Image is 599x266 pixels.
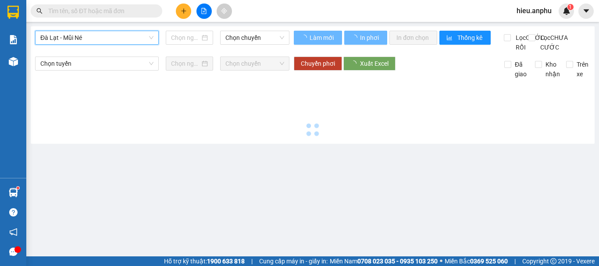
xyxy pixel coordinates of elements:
img: solution-icon [9,35,18,44]
input: Chọn ngày [171,33,200,43]
button: aim [217,4,232,19]
span: Lọc CHƯA CƯỚC [537,33,569,52]
span: Cung cấp máy in - giấy in: [259,256,328,266]
span: hieu.anphu [510,5,559,16]
span: Chọn chuyến [225,31,284,44]
span: notification [9,228,18,236]
span: question-circle [9,208,18,216]
span: file-add [201,8,207,14]
span: search [36,8,43,14]
button: bar-chartThống kê [439,31,491,45]
span: plus [181,8,187,14]
span: | [514,256,516,266]
span: Thống kê [457,33,484,43]
strong: 0708 023 035 - 0935 103 250 [357,258,438,265]
strong: 0369 525 060 [470,258,508,265]
strong: 1900 633 818 [207,258,245,265]
input: Chọn ngày [171,59,200,68]
sup: 1 [17,187,19,189]
span: 1 [569,4,572,10]
button: Chuyển phơi [294,57,342,71]
input: Tìm tên, số ĐT hoặc mã đơn [48,6,152,16]
span: aim [221,8,227,14]
span: Đã giao [511,60,530,79]
span: loading [301,35,308,41]
span: ⚪️ [440,259,442,263]
button: Làm mới [294,31,342,45]
span: Lọc CƯỚC RỒI [512,33,546,52]
img: icon-new-feature [563,7,570,15]
span: Trên xe [573,60,592,79]
span: Hỗ trợ kỹ thuật: [164,256,245,266]
span: In phơi [360,33,380,43]
span: loading [351,35,359,41]
sup: 1 [567,4,574,10]
img: logo-vxr [7,6,19,19]
span: Miền Bắc [445,256,508,266]
button: In phơi [344,31,387,45]
span: copyright [550,258,556,264]
button: file-add [196,4,212,19]
button: plus [176,4,191,19]
img: warehouse-icon [9,188,18,197]
span: caret-down [582,7,590,15]
button: In đơn chọn [389,31,437,45]
img: warehouse-icon [9,57,18,66]
span: Miền Nam [330,256,438,266]
button: Xuất Excel [343,57,396,71]
span: Kho nhận [542,60,563,79]
span: message [9,248,18,256]
span: Chọn tuyến [40,57,153,70]
button: caret-down [578,4,594,19]
span: Đà Lạt - Mũi Né [40,31,153,44]
span: Chọn chuyến [225,57,284,70]
span: bar-chart [446,35,454,42]
span: | [251,256,253,266]
span: Làm mới [310,33,335,43]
